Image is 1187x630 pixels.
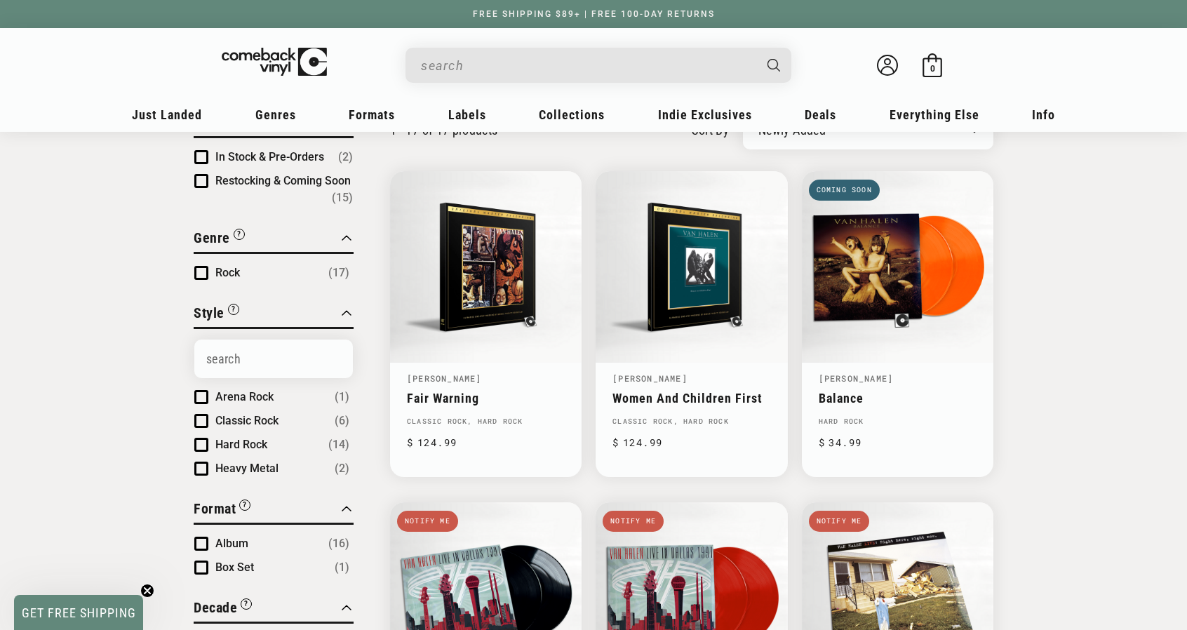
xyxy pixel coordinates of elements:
button: Close teaser [140,584,154,598]
span: Genre [194,229,230,246]
span: Genres [255,107,296,122]
a: Fair Warning [407,391,565,406]
span: Format [194,500,236,517]
a: [PERSON_NAME] [819,373,894,384]
span: Number of products: (15) [332,189,353,206]
button: Filter by Decade [194,597,252,622]
span: Restocking & Coming Soon [215,174,351,187]
span: Indie Exclusives [658,107,752,122]
a: Balance [819,391,977,406]
span: Info [1032,107,1055,122]
a: Women And Children First [612,391,770,406]
span: Number of products: (17) [328,264,349,281]
span: Number of products: (2) [338,149,353,166]
span: Number of products: (16) [328,535,349,552]
span: Hard Rock [215,438,267,451]
span: Style [194,304,224,321]
span: Just Landed [132,107,202,122]
span: Number of products: (1) [335,389,349,406]
span: 0 [930,63,935,74]
span: Formats [349,107,395,122]
span: Decade [194,599,237,616]
button: Filter by Format [194,498,250,523]
span: In Stock & Pre-Orders [215,150,324,163]
span: Number of products: (2) [335,460,349,477]
span: Collections [539,107,605,122]
button: Filter by Style [194,302,239,327]
span: Arena Rock [215,390,274,403]
input: When autocomplete results are available use up and down arrows to review and enter to select [421,51,753,80]
span: Classic Rock [215,414,279,427]
span: Box Set [215,561,254,574]
span: Number of products: (6) [335,413,349,429]
span: GET FREE SHIPPING [22,605,136,620]
span: Rock [215,266,240,279]
div: GET FREE SHIPPINGClose teaser [14,595,143,630]
span: Everything Else [890,107,979,122]
button: Search [756,48,793,83]
span: Album [215,537,248,550]
span: Deals [805,107,836,122]
span: Number of products: (1) [335,559,349,576]
span: Labels [448,107,486,122]
span: Number of products: (14) [328,436,349,453]
button: Filter by Genre [194,227,245,252]
a: FREE SHIPPING $89+ | FREE 100-DAY RETURNS [459,9,729,19]
div: Search [405,48,791,83]
input: Search Options [194,340,353,378]
span: Heavy Metal [215,462,279,475]
a: [PERSON_NAME] [612,373,688,384]
a: [PERSON_NAME] [407,373,482,384]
